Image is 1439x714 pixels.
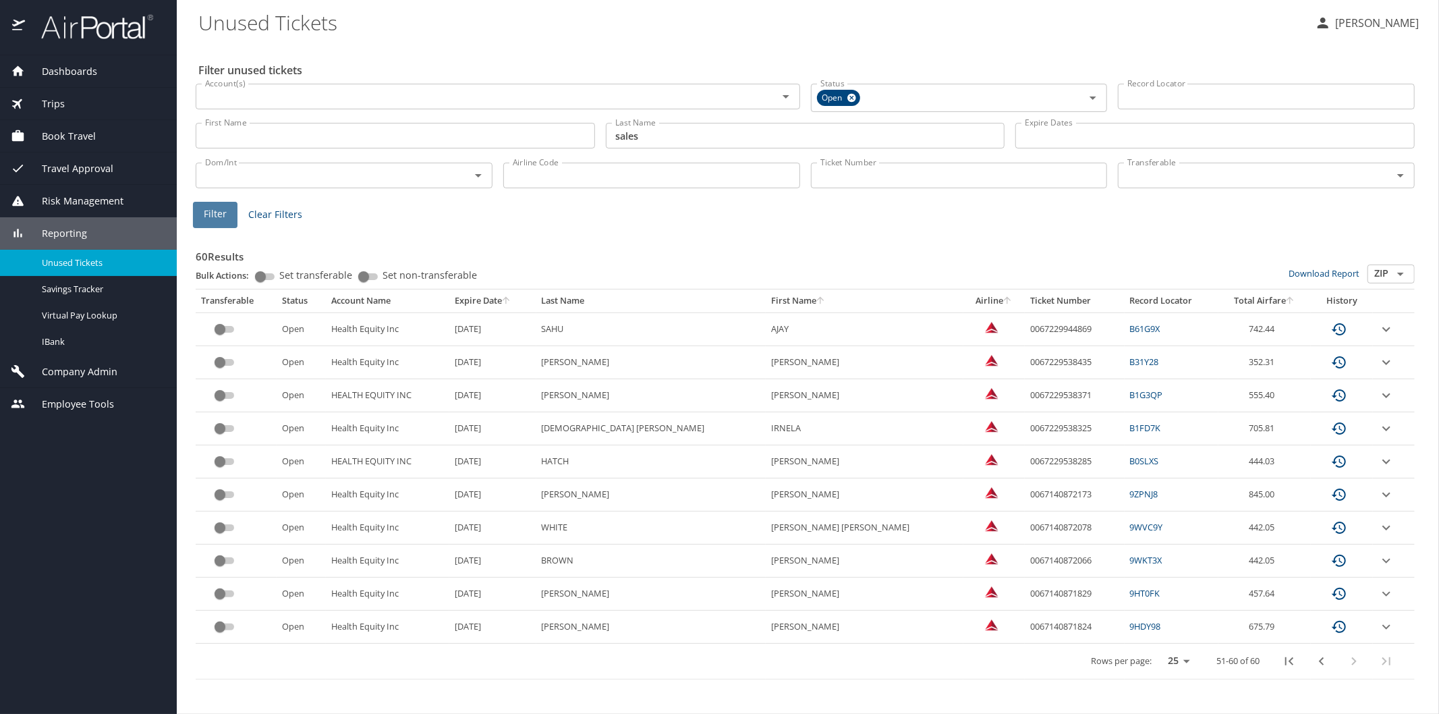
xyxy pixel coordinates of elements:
[277,611,326,644] td: Open
[1025,312,1124,346] td: 0067229944869
[326,312,449,346] td: Health Equity Inc
[1273,645,1305,678] button: first page
[1025,290,1124,312] th: Ticket Number
[1130,389,1163,401] a: B1G3QP
[536,412,766,445] td: [DEMOGRAPHIC_DATA] [PERSON_NAME]
[1130,587,1160,599] a: 9HT0FK
[1378,553,1394,569] button: expand row
[449,512,536,545] td: [DATE]
[766,412,963,445] td: IRNELA
[243,202,308,227] button: Clear Filters
[25,364,117,379] span: Company Admin
[1025,478,1124,512] td: 0067140872173
[25,64,97,79] span: Dashboards
[1025,412,1124,445] td: 0067229538325
[1331,15,1419,31] p: [PERSON_NAME]
[469,166,488,185] button: Open
[536,290,766,312] th: Last Name
[1025,379,1124,412] td: 0067229538371
[1378,586,1394,602] button: expand row
[25,194,123,209] span: Risk Management
[1378,321,1394,337] button: expand row
[1311,290,1373,312] th: History
[42,283,161,296] span: Savings Tracker
[196,241,1415,265] h3: 60 Results
[326,611,449,644] td: Health Equity Inc
[449,312,536,346] td: [DATE]
[1218,290,1311,312] th: Total Airfare
[1305,645,1338,678] button: previous page
[326,290,449,312] th: Account Name
[1130,356,1159,368] a: B31Y28
[766,512,963,545] td: [PERSON_NAME] [PERSON_NAME]
[449,545,536,578] td: [DATE]
[326,379,449,412] td: HEALTH EQUITY INC
[766,312,963,346] td: AJAY
[1378,387,1394,404] button: expand row
[449,346,536,379] td: [DATE]
[196,290,1415,680] table: custom pagination table
[766,379,963,412] td: [PERSON_NAME]
[277,445,326,478] td: Open
[201,295,271,307] div: Transferable
[198,59,1417,81] h2: Filter unused tickets
[1091,657,1152,665] p: Rows per page:
[42,309,161,322] span: Virtual Pay Lookup
[25,129,96,144] span: Book Travel
[985,618,998,632] img: Delta Airlines
[277,412,326,445] td: Open
[536,312,766,346] td: SAHU
[1130,488,1158,500] a: 9ZPNJ8
[277,312,326,346] td: Open
[766,445,963,478] td: [PERSON_NAME]
[25,397,114,412] span: Employee Tools
[536,578,766,611] td: [PERSON_NAME]
[25,97,65,111] span: Trips
[1218,412,1311,445] td: 705.81
[326,346,449,379] td: Health Equity Inc
[1025,512,1124,545] td: 0067140872078
[985,453,998,466] img: Delta Airlines
[766,578,963,611] td: [PERSON_NAME]
[25,161,113,176] span: Travel Approval
[1157,651,1195,671] select: rows per page
[1130,422,1161,434] a: B1FD7K
[1309,11,1424,35] button: [PERSON_NAME]
[449,412,536,445] td: [DATE]
[1218,312,1311,346] td: 742.44
[985,420,998,433] img: Delta Airlines
[1218,545,1311,578] td: 442.05
[248,207,302,223] span: Clear Filters
[1218,445,1311,478] td: 444.03
[277,478,326,512] td: Open
[777,87,795,106] button: Open
[449,445,536,478] td: [DATE]
[817,91,851,105] span: Open
[766,346,963,379] td: [PERSON_NAME]
[536,512,766,545] td: WHITE
[1130,554,1162,566] a: 9WKT3X
[277,578,326,611] td: Open
[985,519,998,532] img: Delta Airlines
[1378,354,1394,370] button: expand row
[1025,578,1124,611] td: 0067140871829
[326,412,449,445] td: Health Equity Inc
[766,290,963,312] th: First Name
[817,90,860,106] div: Open
[12,13,26,40] img: icon-airportal.png
[1218,512,1311,545] td: 442.05
[193,202,237,228] button: Filter
[1286,297,1295,306] button: sort
[536,346,766,379] td: [PERSON_NAME]
[1218,346,1311,379] td: 352.31
[766,545,963,578] td: [PERSON_NAME]
[1391,166,1410,185] button: Open
[196,269,260,281] p: Bulk Actions:
[383,271,477,280] span: Set non-transferable
[1378,487,1394,503] button: expand row
[536,379,766,412] td: [PERSON_NAME]
[502,297,511,306] button: sort
[1378,454,1394,470] button: expand row
[985,486,998,499] img: Delta Airlines
[536,445,766,478] td: HATCH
